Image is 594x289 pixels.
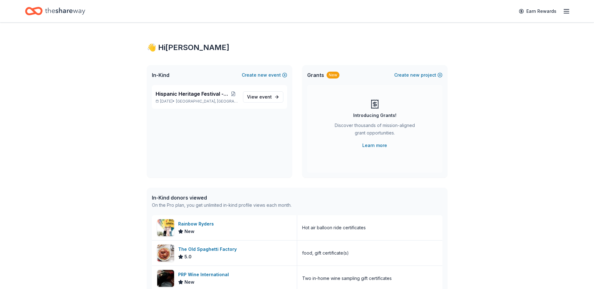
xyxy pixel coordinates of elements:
div: The Old Spaghetti Factory [178,246,239,253]
span: new [410,71,420,79]
span: event [259,94,272,99]
div: PRP Wine International [178,271,231,278]
img: Image for The Old Spaghetti Factory [157,245,174,261]
div: food, gift certificate(s) [302,249,349,257]
button: Createnewproject [394,71,442,79]
div: 👋 Hi [PERSON_NAME] [147,43,447,53]
span: [GEOGRAPHIC_DATA], [GEOGRAPHIC_DATA] [176,99,238,104]
button: Createnewevent [242,71,287,79]
span: 5.0 [184,253,192,261]
img: Image for Rainbow Ryders [157,219,174,236]
a: Home [25,4,85,18]
span: new [258,71,267,79]
span: In-Kind [152,71,169,79]
div: New [327,72,339,79]
span: New [184,278,194,286]
span: Hispanic Heritage Festival - Si Se Puede! [156,90,229,98]
p: [DATE] • [156,99,238,104]
img: Image for PRP Wine International [157,270,174,287]
div: Introducing Grants! [353,112,396,119]
a: Earn Rewards [515,6,560,17]
a: View event [243,91,283,103]
div: On the Pro plan, you get unlimited in-kind profile views each month. [152,201,292,209]
div: In-Kind donors viewed [152,194,292,201]
span: New [184,228,194,235]
span: Grants [307,71,324,79]
div: Discover thousands of mission-aligned grant opportunities. [332,122,417,139]
a: Learn more [362,142,387,149]
div: Hot air balloon ride certificates [302,224,366,231]
div: Rainbow Ryders [178,220,216,228]
span: View [247,93,272,101]
div: Two in-home wine sampling gift certificates [302,275,392,282]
